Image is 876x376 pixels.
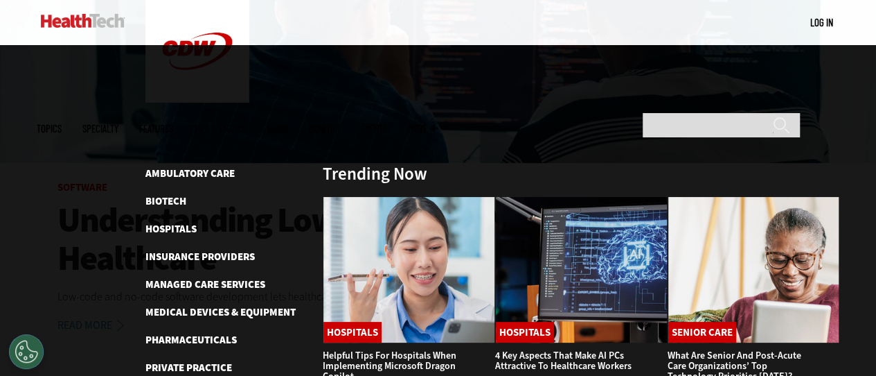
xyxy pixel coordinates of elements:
a: Senior Care [668,322,736,343]
a: Managed Care Services [145,277,265,291]
a: Medical Devices & Equipment [145,305,296,319]
a: Log in [810,16,833,28]
img: Doctor using phone to dictate to tablet [323,196,495,343]
a: Ambulatory Care [145,166,235,180]
img: Desktop monitor with brain AI concept [495,196,668,343]
a: 4 Key Aspects That Make AI PCs Attractive to Healthcare Workers [495,349,632,373]
a: Insurance Providers [145,250,255,264]
a: Hospitals [496,322,554,343]
a: Biotech [145,194,186,208]
div: Cookies Settings [9,334,44,369]
div: User menu [810,15,833,30]
a: Hospitals [323,322,382,343]
img: Home [41,14,125,28]
a: Private Practice [145,361,232,375]
img: Older person using tablet [668,196,840,343]
h3: Trending Now [323,165,427,182]
a: Pharmaceuticals [145,333,237,347]
button: Open Preferences [9,334,44,369]
a: Hospitals [145,222,197,236]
